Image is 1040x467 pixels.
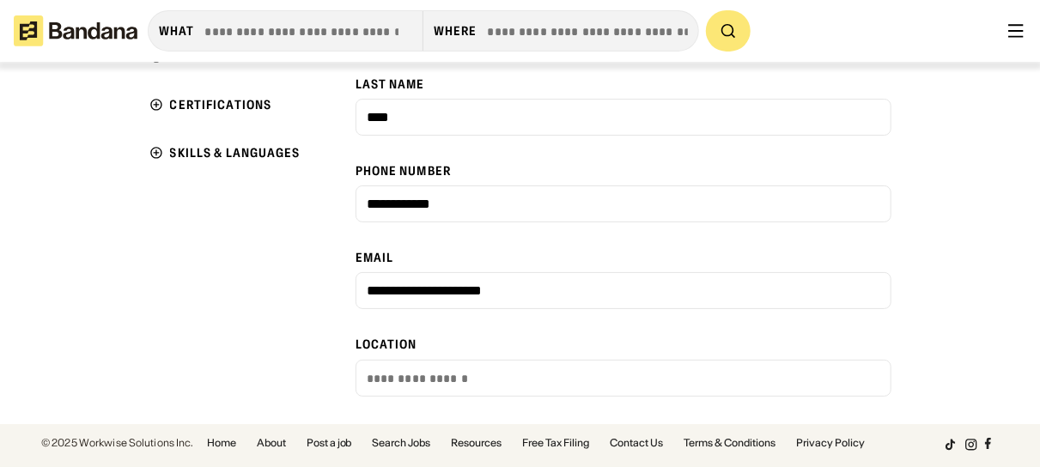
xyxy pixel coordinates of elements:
[170,147,301,159] div: Skills & Languages
[14,15,137,46] img: Bandana logotype
[257,438,286,448] a: About
[136,88,314,122] a: Certifications
[356,76,891,92] div: Last Name
[523,438,590,448] a: Free Tax Filing
[797,438,866,448] a: Privacy Policy
[356,337,891,352] div: Location
[434,23,477,39] div: Where
[307,438,352,448] a: Post a job
[611,438,664,448] a: Contact Us
[207,438,236,448] a: Home
[41,438,193,448] div: © 2025 Workwise Solutions Inc.
[170,99,272,111] div: Certifications
[684,438,776,448] a: Terms & Conditions
[356,163,891,179] div: Phone Number
[159,23,194,39] div: what
[452,438,502,448] a: Resources
[373,438,431,448] a: Search Jobs
[136,136,314,170] a: Skills & Languages
[356,250,891,265] div: Email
